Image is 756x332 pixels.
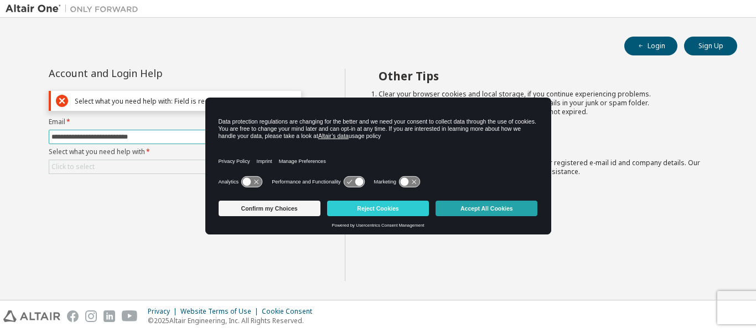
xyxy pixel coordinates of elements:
div: Select what you need help with: Field is required [75,97,296,105]
div: Privacy [148,307,180,316]
div: Account and Login Help [49,69,251,78]
img: youtube.svg [122,310,138,322]
label: Select what you need help with [49,147,301,156]
li: Clear your browser cookies and local storage, if you continue experiencing problems. [379,90,718,99]
p: © 2025 Altair Engineering, Inc. All Rights Reserved. [148,316,319,325]
img: linkedin.svg [103,310,115,322]
h2: Other Tips [379,69,718,83]
div: Click to select [51,162,95,171]
div: Click to select [49,160,301,173]
button: Sign Up [684,37,737,55]
img: facebook.svg [67,310,79,322]
img: altair_logo.svg [3,310,60,322]
div: Website Terms of Use [180,307,262,316]
label: Email [49,118,301,126]
div: Cookie Consent [262,307,319,316]
img: Altair One [6,3,144,14]
button: Login [624,37,677,55]
img: instagram.svg [85,310,97,322]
